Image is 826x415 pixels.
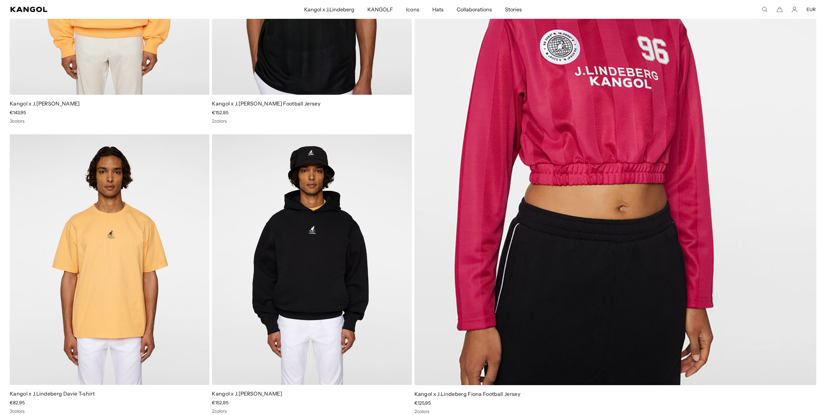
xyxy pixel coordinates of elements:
[10,110,26,116] span: €143,95
[10,400,25,406] span: €82,95
[792,6,797,12] a: Account
[212,100,320,107] a: Kangol x J.[PERSON_NAME] Football Jersey
[212,408,412,414] div: 2 colors
[212,400,228,406] span: €152,95
[10,100,80,107] a: Kangol x J.[PERSON_NAME]
[414,400,431,406] span: €125,95
[212,390,282,397] a: Kangol x J.[PERSON_NAME]
[777,6,783,12] button: Cart
[414,391,520,397] a: Kangol x J.Lindeberg Fiona Football Jersey
[10,7,202,12] a: Kangol
[10,390,95,397] a: Kangol x J.Lindeberg Davie T-shirt
[10,408,209,414] div: 3 colors
[10,118,209,124] div: 3 colors
[212,134,412,385] img: Kangol x J.Lindeberg Roberto Hoodie
[212,118,412,124] div: 2 colors
[212,110,228,116] span: €152,95
[10,134,209,385] img: Kangol x J.Lindeberg Davie T-shirt
[807,6,816,12] button: EUR
[762,6,768,12] summary: Search here
[414,409,817,414] div: 2 colors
